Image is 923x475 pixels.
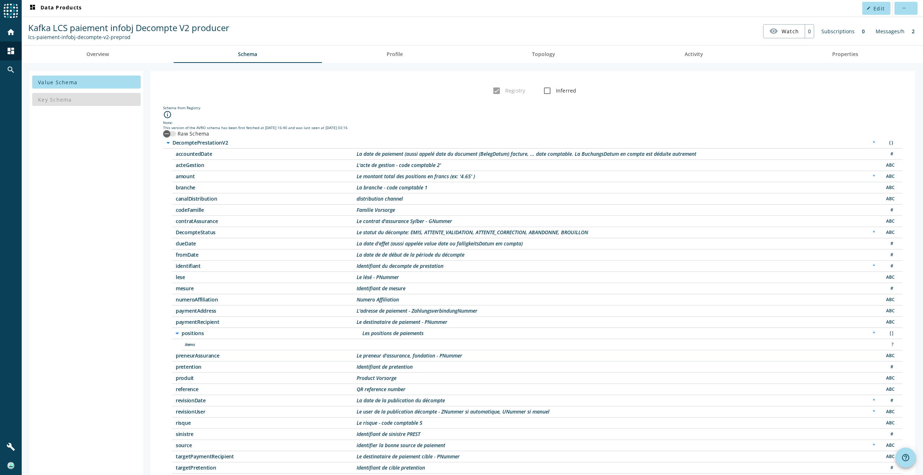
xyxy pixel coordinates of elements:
div: Description [357,286,405,291]
div: Description [357,275,399,280]
img: 880e6792efa37c8cb7af52d77f5da8cc [7,462,14,469]
span: Topology [532,52,555,57]
div: String [882,173,897,180]
div: Number [882,363,897,371]
div: String [882,184,897,192]
div: Description [357,241,523,246]
div: Required [869,262,879,270]
div: 0 [858,24,868,38]
mat-icon: dashboard [28,4,37,13]
div: Required [869,442,879,449]
span: /preneurAssurance [176,353,357,358]
div: String [882,375,897,382]
div: Description [357,196,403,201]
button: Edit [862,2,890,15]
div: This version of the AVRO schema has been first fetched at [DATE] 16:40 and was last seen at [DATE... [163,125,902,130]
div: Description [357,207,395,213]
i: arrow_drop_down [173,329,182,338]
span: /paymentRecipient [176,320,357,325]
div: Unknown [882,341,897,348]
span: /branche [176,185,357,190]
div: Description [357,387,405,392]
div: String [882,218,897,225]
mat-icon: visibility [769,27,778,35]
div: Number [882,262,897,270]
span: Watch [782,25,799,38]
span: /paymentAddress [176,308,357,313]
label: Inferred [554,87,577,94]
span: /targetPretention [176,465,357,470]
mat-icon: help_outline [901,453,910,462]
span: /amount [176,174,357,179]
div: Description [362,331,424,336]
span: Schema [238,52,257,57]
span: Activity [685,52,703,57]
div: Required [869,173,879,180]
div: Description [357,320,447,325]
div: Description [357,219,452,224]
span: /pretention [176,364,357,369]
i: arrow_drop_down [164,138,173,147]
div: Description [357,163,441,168]
div: Number [882,464,897,472]
div: Object [882,139,897,147]
div: Description [357,151,696,157]
span: /acteGestion [176,163,357,168]
div: Number [882,251,897,259]
div: Required [869,229,879,236]
span: /numeroAffiliation [176,297,357,302]
span: Profile [387,52,403,57]
div: String [882,442,897,449]
span: Kafka LCS paiement infobj Decompte V2 producer [28,22,229,34]
div: Number [882,240,897,248]
div: String [882,307,897,315]
span: /identifiant [176,264,357,269]
span: Properties [832,52,858,57]
span: /mesure [176,286,357,291]
div: Description [357,432,420,437]
div: String [882,352,897,360]
div: String [882,195,897,203]
div: Subscriptions [818,24,858,38]
i: info_outline [163,110,172,119]
mat-icon: dashboard [7,47,15,55]
div: Description [357,398,445,403]
mat-icon: search [7,65,15,74]
div: Required [869,408,879,416]
span: /contratAssurance [176,219,357,224]
div: Messages/h [872,24,908,38]
span: /sinistre [176,432,357,437]
div: Number [882,150,897,158]
div: Array [882,330,897,337]
div: Description [357,364,413,369]
mat-icon: edit [867,6,871,10]
div: String [882,408,897,416]
button: Watch [764,25,805,38]
button: Value Schema [32,76,141,89]
span: /canalDistribution [176,196,357,201]
span: /revisionUser [176,409,357,414]
label: Raw Schema [176,130,209,137]
div: String [882,274,897,281]
div: Description [357,264,443,269]
div: Description [357,230,588,235]
div: Description [357,353,462,358]
div: Description [357,420,422,425]
div: Number [882,431,897,438]
span: /fromDate [176,252,357,257]
div: String [882,419,897,427]
span: /positions [182,331,362,336]
span: /positions/items [185,342,366,347]
span: /accountedDate [176,151,357,157]
span: /lese [176,275,357,280]
span: /revisionDate [176,398,357,403]
div: Number [882,285,897,292]
span: Data Products [28,4,82,13]
div: Description [357,454,460,459]
mat-icon: more_horiz [902,6,906,10]
div: Description [357,297,399,302]
img: spoud-logo.svg [4,4,18,18]
span: /codeFamille [176,207,357,213]
div: 0 [805,25,814,38]
span: /source [176,443,357,448]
